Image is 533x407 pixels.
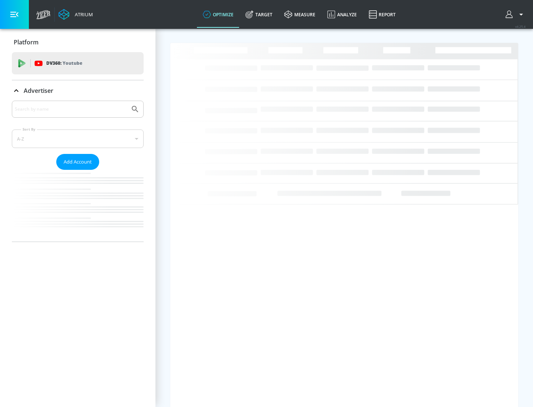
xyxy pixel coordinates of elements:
[64,158,92,166] span: Add Account
[197,1,239,28] a: optimize
[15,104,127,114] input: Search by name
[12,170,144,242] nav: list of Advertiser
[12,129,144,148] div: A-Z
[239,1,278,28] a: Target
[14,38,38,46] p: Platform
[363,1,402,28] a: Report
[321,1,363,28] a: Analyze
[56,154,99,170] button: Add Account
[12,32,144,53] div: Platform
[12,52,144,74] div: DV360: Youtube
[21,127,37,132] label: Sort By
[515,24,526,28] span: v 4.25.4
[24,87,53,95] p: Advertiser
[12,80,144,101] div: Advertiser
[58,9,93,20] a: Atrium
[12,101,144,242] div: Advertiser
[46,59,82,67] p: DV360:
[63,59,82,67] p: Youtube
[72,11,93,18] div: Atrium
[278,1,321,28] a: measure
